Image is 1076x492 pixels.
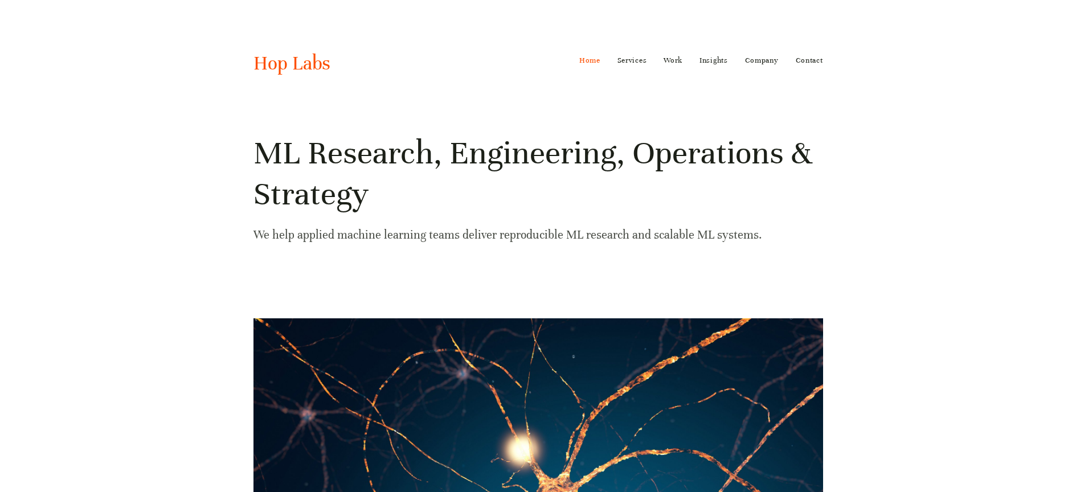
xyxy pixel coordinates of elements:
[253,51,330,75] a: Hop Labs
[253,225,823,245] p: We help applied machine learning teams deliver reproducible ML research and scalable ML systems.
[617,51,647,69] a: Services
[579,51,600,69] a: Home
[796,51,823,69] a: Contact
[699,51,728,69] a: Insights
[664,51,682,69] a: Work
[253,133,823,215] h1: ML Research, Engineering, Operations & Strategy
[745,51,779,69] a: Company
